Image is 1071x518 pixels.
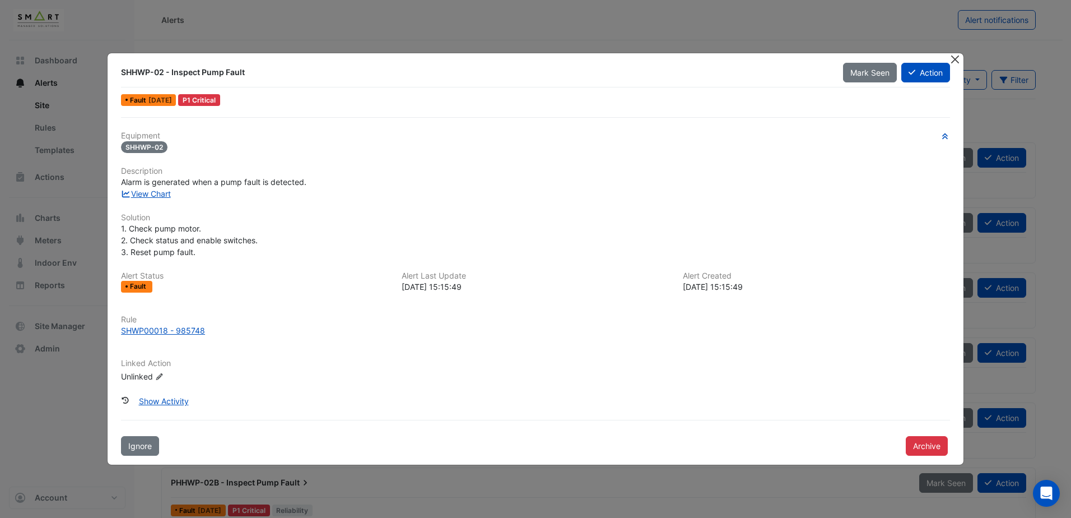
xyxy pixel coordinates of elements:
[402,271,669,281] h6: Alert Last Update
[148,96,172,104] span: Tue 12-Aug-2025 15:15 BST
[850,68,890,77] span: Mark Seen
[1033,480,1060,507] div: Open Intercom Messenger
[132,391,196,411] button: Show Activity
[843,63,897,82] button: Mark Seen
[121,141,167,153] span: SHHWP-02
[121,67,829,78] div: SHHWP-02 - Inspect Pump Fault
[121,359,950,368] h6: Linked Action
[901,63,950,82] button: Action
[121,271,388,281] h6: Alert Status
[121,166,950,176] h6: Description
[121,177,306,187] span: Alarm is generated when a pump fault is detected.
[155,372,164,381] fa-icon: Edit Linked Action
[121,131,950,141] h6: Equipment
[121,315,950,325] h6: Rule
[130,283,148,290] span: Fault
[402,281,669,293] div: [DATE] 15:15:49
[130,97,148,104] span: Fault
[906,436,948,456] button: Archive
[121,325,950,336] a: SHWP00018 - 985748
[121,325,205,336] div: SHWP00018 - 985748
[121,370,255,382] div: Unlinked
[121,224,258,257] span: 1. Check pump motor. 2. Check status and enable switches. 3. Reset pump fault.
[949,53,961,65] button: Close
[683,271,950,281] h6: Alert Created
[121,436,159,456] button: Ignore
[178,94,220,106] div: P1 Critical
[128,441,152,451] span: Ignore
[121,213,950,223] h6: Solution
[121,189,171,198] a: View Chart
[683,281,950,293] div: [DATE] 15:15:49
